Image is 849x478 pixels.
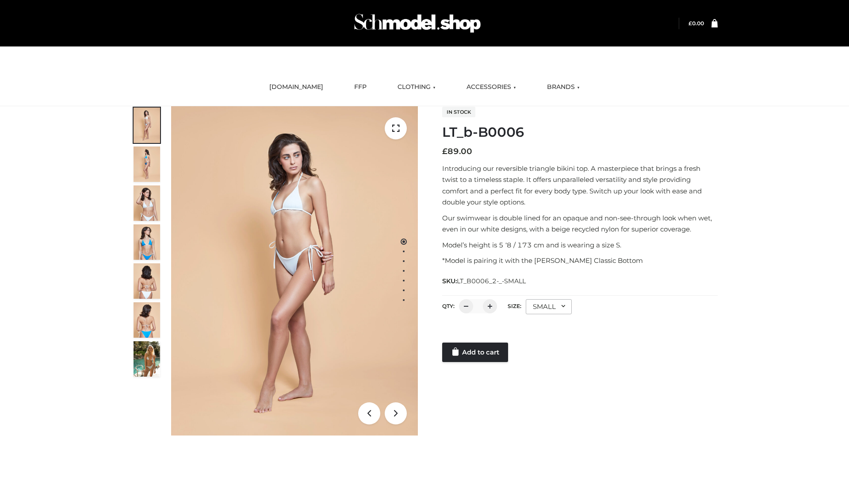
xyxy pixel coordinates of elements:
[688,20,704,27] a: £0.00
[348,77,373,97] a: FFP
[442,124,718,140] h1: LT_b-B0006
[442,239,718,251] p: Model’s height is 5 ‘8 / 173 cm and is wearing a size S.
[134,224,160,260] img: ArielClassicBikiniTop_CloudNine_AzureSky_OW114ECO_4-scaled.jpg
[263,77,330,97] a: [DOMAIN_NAME]
[171,106,418,436] img: ArielClassicBikiniTop_CloudNine_AzureSky_OW114ECO_1
[442,163,718,208] p: Introducing our reversible triangle bikini top. A masterpiece that brings a fresh twist to a time...
[442,255,718,266] p: *Model is pairing it with the [PERSON_NAME] Classic Bottom
[351,6,484,41] img: Schmodel Admin 964
[134,185,160,221] img: ArielClassicBikiniTop_CloudNine_AzureSky_OW114ECO_3-scaled.jpg
[442,107,475,117] span: In stock
[134,341,160,377] img: Arieltop_CloudNine_AzureSky2.jpg
[457,277,526,285] span: LT_B0006_2-_-SMALL
[688,20,692,27] span: £
[540,77,586,97] a: BRANDS
[442,303,455,309] label: QTY:
[134,263,160,299] img: ArielClassicBikiniTop_CloudNine_AzureSky_OW114ECO_7-scaled.jpg
[134,302,160,338] img: ArielClassicBikiniTop_CloudNine_AzureSky_OW114ECO_8-scaled.jpg
[442,343,508,362] a: Add to cart
[688,20,704,27] bdi: 0.00
[134,108,160,143] img: ArielClassicBikiniTop_CloudNine_AzureSky_OW114ECO_1-scaled.jpg
[460,77,523,97] a: ACCESSORIES
[442,146,447,156] span: £
[508,303,521,309] label: Size:
[391,77,442,97] a: CLOTHING
[442,276,527,286] span: SKU:
[442,212,718,235] p: Our swimwear is double lined for an opaque and non-see-through look when wet, even in our white d...
[134,146,160,182] img: ArielClassicBikiniTop_CloudNine_AzureSky_OW114ECO_2-scaled.jpg
[442,146,472,156] bdi: 89.00
[526,299,572,314] div: SMALL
